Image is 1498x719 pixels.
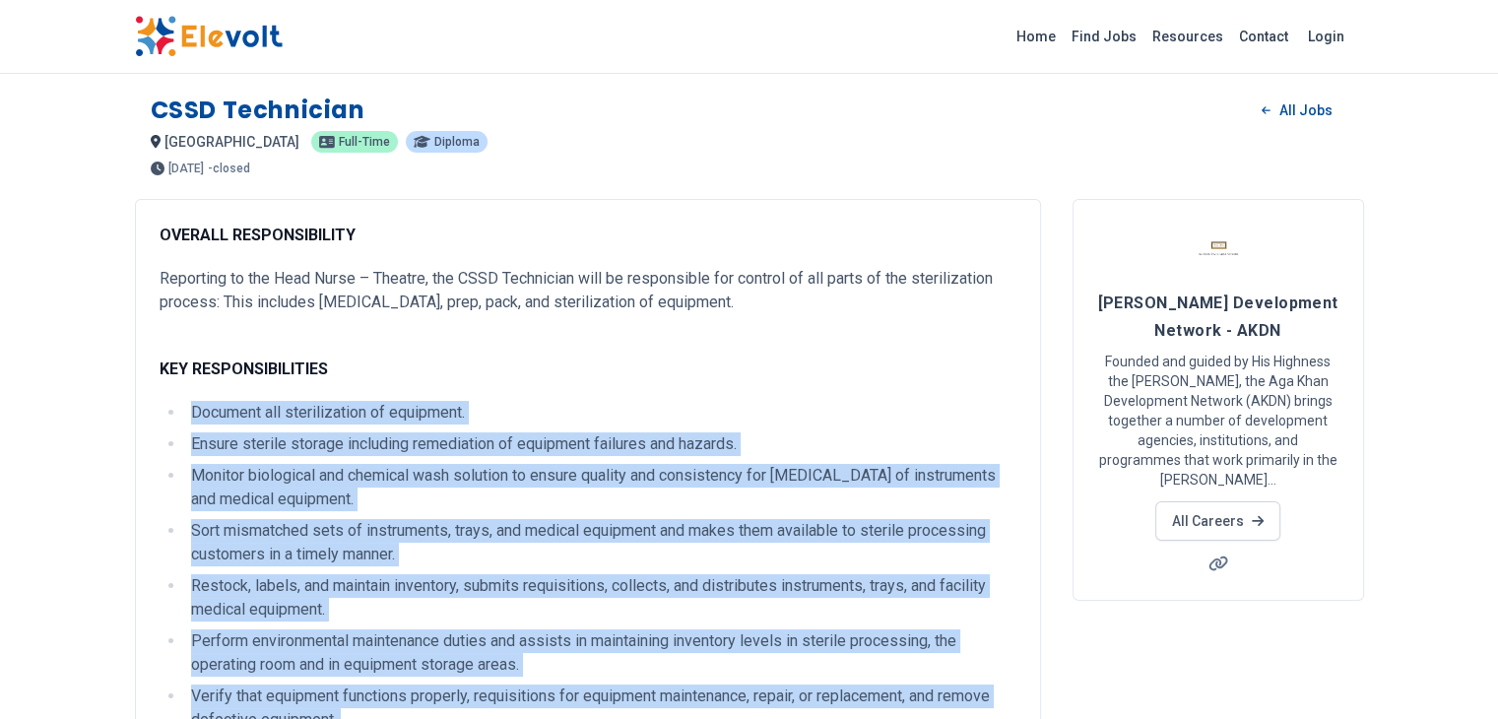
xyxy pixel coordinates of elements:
[185,464,1016,511] li: Monitor biological and chemical wash solution to ensure quality and consistency for [MEDICAL_DATA...
[160,267,1016,314] p: Reporting to the Head Nurse – Theatre, the CSSD Technician will be responsible for control of all...
[434,136,480,148] span: Diploma
[168,163,204,174] span: [DATE]
[135,16,283,57] img: Elevolt
[1064,21,1144,52] a: Find Jobs
[185,401,1016,425] li: Document all sterilization of equipment.
[1400,624,1498,719] iframe: Chat Widget
[208,163,250,174] p: - closed
[1144,21,1231,52] a: Resources
[185,629,1016,677] li: Perform environmental maintenance duties and assists in maintaining inventory levels in sterile p...
[1009,21,1064,52] a: Home
[339,136,390,148] span: Full-time
[1097,352,1339,490] p: Founded and guided by His Highness the [PERSON_NAME], the Aga Khan Development Network (AKDN) bri...
[185,519,1016,566] li: Sort mismatched sets of instruments, trays, and medical equipment and makes them available to ste...
[185,574,1016,621] li: Restock, labels, and maintain inventory, submits requisitions, collects, and distributes instrume...
[151,95,365,126] h1: CSSD Technician
[1246,96,1347,125] a: All Jobs
[1097,294,1337,340] span: [PERSON_NAME] Development Network - AKDN
[164,134,299,150] span: [GEOGRAPHIC_DATA]
[1296,17,1356,56] a: Login
[1231,21,1296,52] a: Contact
[160,359,328,378] strong: KEY RESPONSIBILITIES
[1194,224,1243,273] img: Aga Khan Development Network - AKDN
[185,432,1016,456] li: Ensure sterile storage including remediation of equipment failures and hazards.
[160,226,356,244] strong: OVERALL RESPONSIBILITY
[1155,501,1280,541] a: All Careers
